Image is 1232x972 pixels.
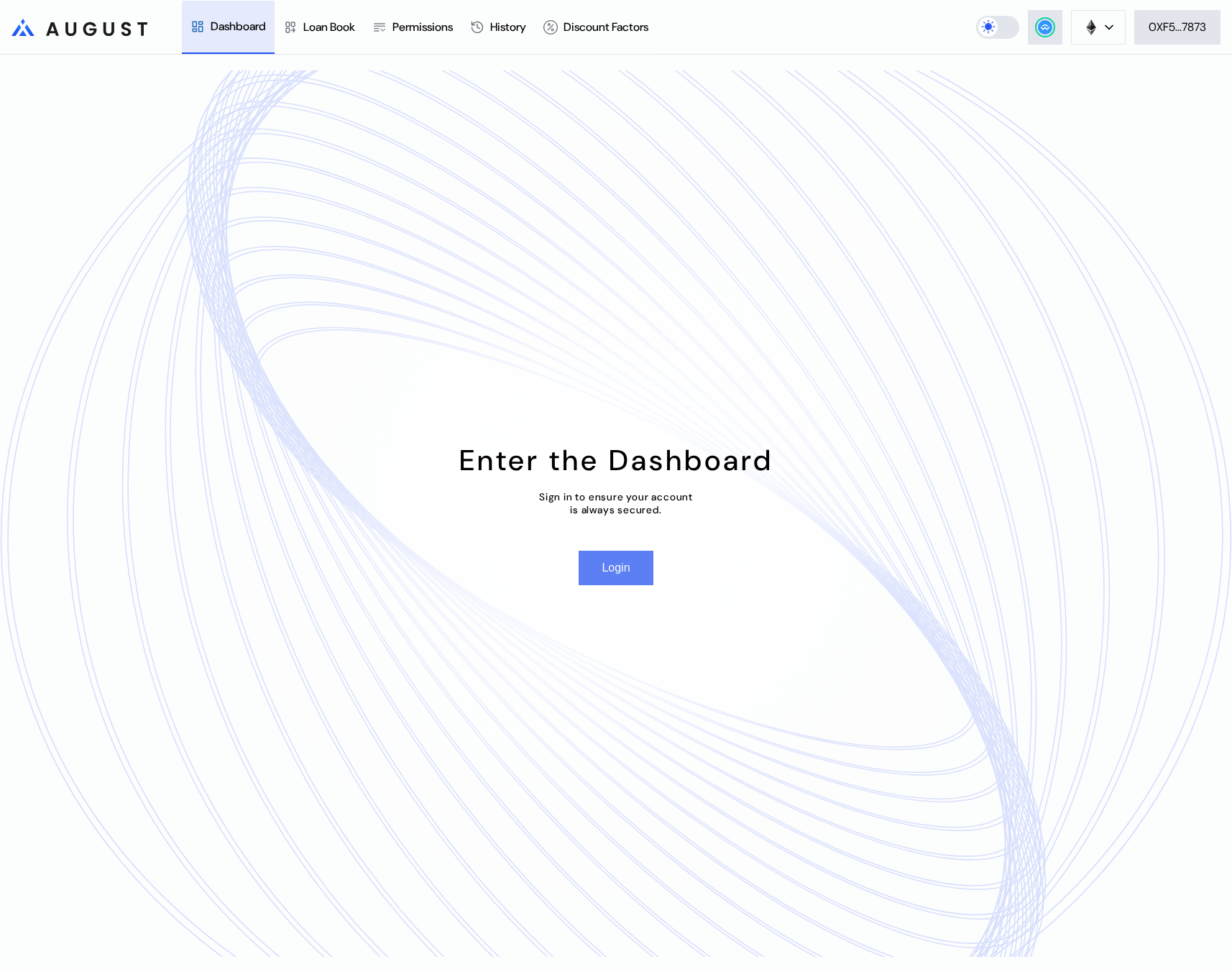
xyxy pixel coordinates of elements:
div: Discount Factors [564,19,648,35]
a: History [461,1,535,54]
div: Permissions [392,19,453,35]
a: Loan Book [275,1,364,54]
button: 0XF5...7873 [1134,10,1220,45]
div: 0XF5...7873 [1149,19,1206,35]
a: Dashboard [182,1,275,54]
button: chain logo [1071,10,1126,45]
div: Loan Book [303,19,355,35]
a: Discount Factors [535,1,657,54]
img: chain logo [1083,19,1099,35]
div: Enter the Dashboard [459,441,773,479]
a: Permissions [364,1,461,54]
button: Login [579,551,653,585]
div: Dashboard [211,19,266,34]
div: Sign in to ensure your account is always secured. [539,490,693,516]
div: History [490,19,526,35]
